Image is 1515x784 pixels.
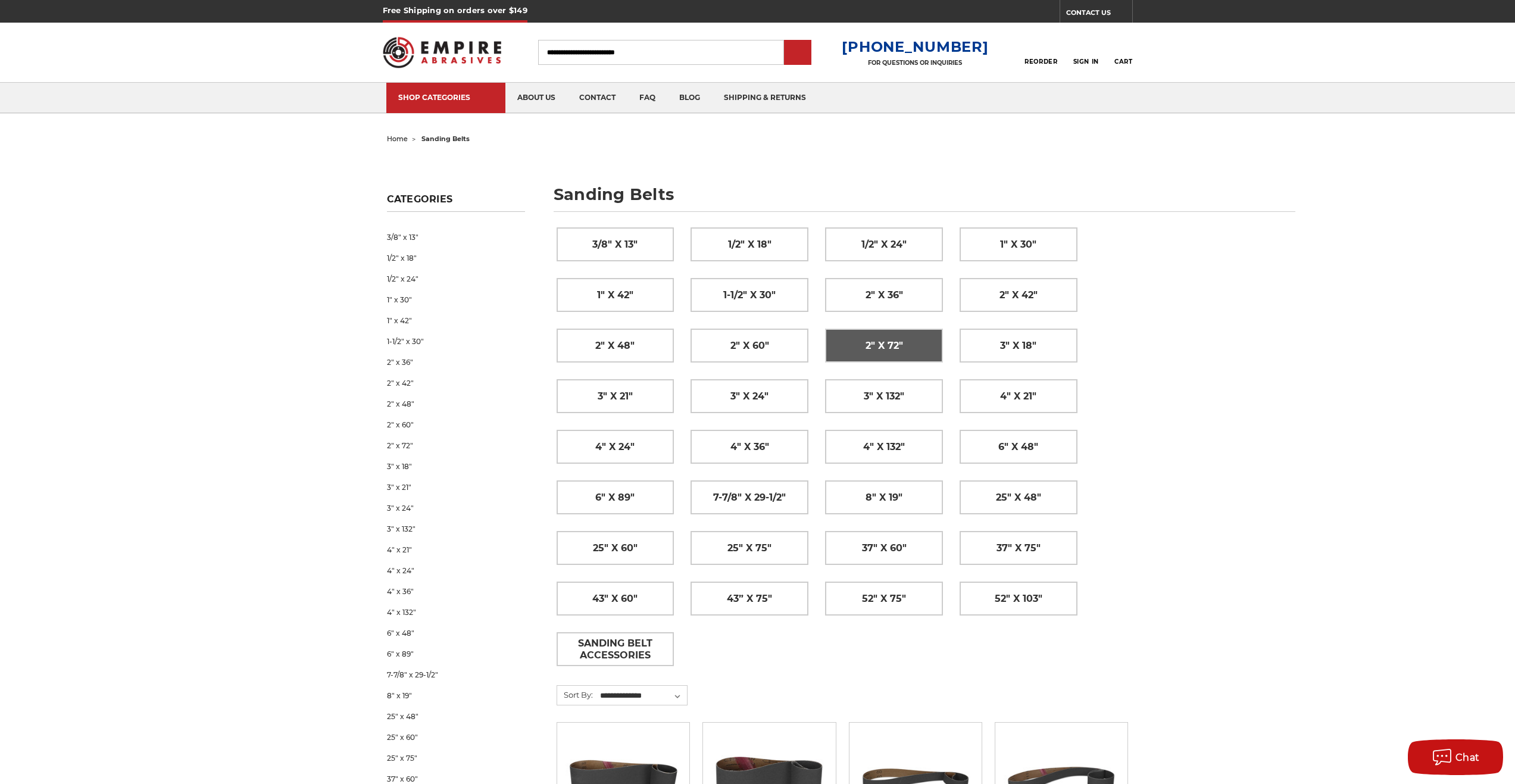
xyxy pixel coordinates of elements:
a: 4" x 132" [826,430,942,463]
span: 3" x 21" [598,386,633,407]
span: 25" x 75" [727,538,771,558]
a: 8" x 19" [826,481,942,514]
a: Cart [1114,39,1132,65]
a: 2" x 48" [387,393,525,414]
a: 4" x 24" [557,430,674,463]
a: 1" x 30" [960,228,1077,261]
a: 37" x 60" [826,532,942,564]
span: 3" x 24" [730,386,769,407]
a: 25" x 48" [387,706,525,727]
a: SHOP CATEGORIES [386,83,505,113]
span: 25" x 48" [996,488,1041,508]
a: 2" x 36" [387,352,525,373]
span: 2" x 48" [595,336,635,356]
span: 37" x 60" [862,538,907,558]
a: 25" x 60" [387,727,525,748]
a: 3" x 18" [960,329,1077,362]
a: 4" x 24" [387,560,525,581]
a: 1/2" x 18" [387,248,525,268]
a: 6" x 89" [387,644,525,664]
a: 3" x 24" [691,380,808,413]
div: SHOP CATEGORIES [398,93,493,102]
a: 25" x 75" [387,748,525,769]
a: 1-1/2" x 30" [387,331,525,352]
a: 6" x 48" [960,430,1077,463]
a: CONTACT US [1066,6,1132,23]
span: 1-1/2" x 30" [723,285,776,305]
a: [PHONE_NUMBER] [842,38,988,55]
p: FOR QUESTIONS OR INQUIRIES [842,59,988,67]
span: 1" x 30" [1000,235,1036,255]
a: 4" x 21" [387,539,525,560]
a: 2" x 72" [387,435,525,456]
span: 1/2" x 24" [861,235,907,255]
span: 4" x 21" [1000,386,1036,407]
a: 4" x 36" [387,581,525,602]
a: 3" x 18" [387,456,525,477]
span: 25" x 60" [593,538,638,558]
span: Sanding Belt Accessories [558,633,673,666]
span: 2" x 42" [999,285,1038,305]
label: Sort By: [557,686,593,704]
a: 3" x 24" [387,498,525,518]
a: 25" x 60" [557,532,674,564]
h5: Categories [387,193,525,212]
a: 3" x 132" [387,518,525,539]
a: 25" x 75" [691,532,808,564]
select: Sort By: [598,687,687,705]
span: 52" x 75" [862,589,906,609]
a: contact [567,83,627,113]
span: 37" x 75" [997,538,1041,558]
img: Empire Abrasives [383,29,502,76]
a: about us [505,83,567,113]
span: sanding belts [421,135,470,143]
span: 6" x 48" [998,437,1038,457]
a: 2" x 42" [387,373,525,393]
a: 3" x 21" [387,477,525,498]
a: shipping & returns [712,83,818,113]
a: 4" x 36" [691,430,808,463]
a: Reorder [1024,39,1057,65]
span: 3" x 18" [1000,336,1036,356]
a: 6" x 89" [557,481,674,514]
a: 43" x 60" [557,582,674,615]
span: 7-7/8" x 29-1/2" [713,488,786,508]
a: 8" x 19" [387,685,525,706]
span: Cart [1114,58,1132,65]
a: 43” x 75" [691,582,808,615]
a: 25" x 48" [960,481,1077,514]
a: 7-7/8" x 29-1/2" [691,481,808,514]
a: 2" x 42" [960,279,1077,311]
a: 2" x 36" [826,279,942,311]
a: 1" x 42" [387,310,525,331]
a: 1" x 42" [557,279,674,311]
h1: sanding belts [554,186,1295,212]
a: 3" x 132" [826,380,942,413]
a: 6" x 48" [387,623,525,644]
a: 4" x 21" [960,380,1077,413]
span: 52" x 103" [995,589,1042,609]
button: Chat [1408,739,1503,775]
a: 4" x 132" [387,602,525,623]
span: 2" x 72" [866,336,903,356]
span: 1/2" x 18" [728,235,771,255]
span: 3/8" x 13" [592,235,638,255]
a: 2" x 60" [691,329,808,362]
span: 2" x 60" [730,336,769,356]
span: home [387,135,408,143]
a: 2" x 48" [557,329,674,362]
span: 4" x 132" [863,437,905,457]
a: 2" x 72" [826,329,942,362]
a: 1-1/2" x 30" [691,279,808,311]
span: 4" x 36" [730,437,769,457]
span: 43" x 60" [592,589,638,609]
a: faq [627,83,667,113]
a: 52" x 103" [960,582,1077,615]
a: 37" x 75" [960,532,1077,564]
a: 2" x 60" [387,414,525,435]
span: Reorder [1024,58,1057,65]
span: 4" x 24" [595,437,635,457]
a: 52" x 75" [826,582,942,615]
a: 3/8" x 13" [557,228,674,261]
